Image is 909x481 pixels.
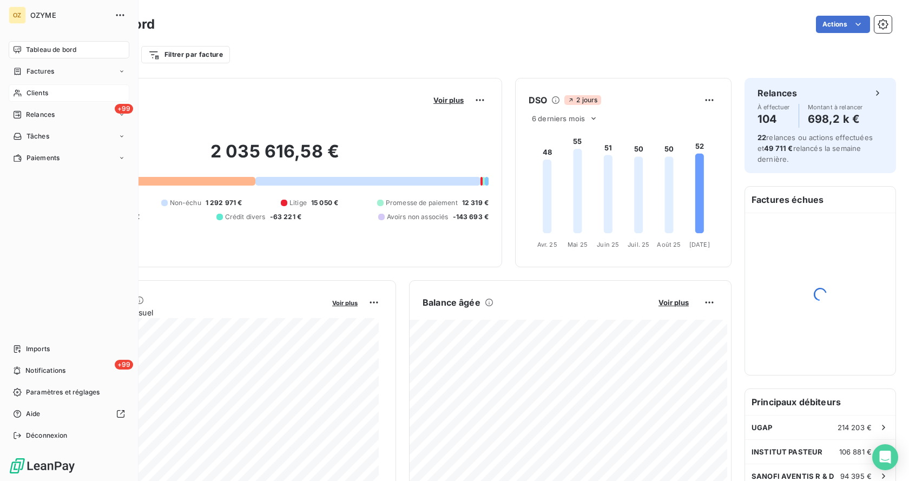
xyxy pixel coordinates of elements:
[423,296,480,309] h6: Balance âgée
[115,360,133,370] span: +99
[30,11,108,19] span: OZYME
[270,212,301,222] span: -63 221 €
[386,198,458,208] span: Promesse de paiement
[25,366,65,375] span: Notifications
[141,46,230,63] button: Filtrer par facture
[27,88,48,98] span: Clients
[430,95,467,105] button: Voir plus
[26,387,100,397] span: Paramètres et réglages
[816,16,870,33] button: Actions
[289,198,307,208] span: Litige
[115,104,133,114] span: +99
[61,141,489,173] h2: 2 035 616,58 €
[26,344,50,354] span: Imports
[27,153,60,163] span: Paiements
[745,187,895,213] h6: Factures échues
[26,409,41,419] span: Aide
[27,67,54,76] span: Factures
[757,87,797,100] h6: Relances
[628,241,649,248] tspan: Juil. 25
[689,241,710,248] tspan: [DATE]
[529,94,547,107] h6: DSO
[462,198,489,208] span: 12 319 €
[752,472,834,480] span: SANOFI AVENTIS R & D
[9,6,26,24] div: OZ
[61,307,325,318] span: Chiffre d'affaires mensuel
[26,431,68,440] span: Déconnexion
[532,114,585,123] span: 6 derniers mois
[764,144,793,153] span: 49 711 €
[840,472,872,480] span: 94 395 €
[658,298,689,307] span: Voir plus
[453,212,489,222] span: -143 693 €
[752,447,822,456] span: INSTITUT PASTEUR
[757,104,790,110] span: À effectuer
[387,212,449,222] span: Avoirs non associés
[9,405,129,423] a: Aide
[568,241,588,248] tspan: Mai 25
[752,423,773,432] span: UGAP
[745,389,895,415] h6: Principaux débiteurs
[9,457,76,475] img: Logo LeanPay
[170,198,201,208] span: Non-échu
[872,444,898,470] div: Open Intercom Messenger
[564,95,601,105] span: 2 jours
[597,241,619,248] tspan: Juin 25
[329,298,361,307] button: Voir plus
[225,212,266,222] span: Crédit divers
[757,110,790,128] h4: 104
[808,110,863,128] h4: 698,2 k €
[657,241,681,248] tspan: Août 25
[26,110,55,120] span: Relances
[757,133,873,163] span: relances ou actions effectuées et relancés la semaine dernière.
[26,45,76,55] span: Tableau de bord
[808,104,863,110] span: Montant à relancer
[838,423,872,432] span: 214 203 €
[332,299,358,307] span: Voir plus
[537,241,557,248] tspan: Avr. 25
[433,96,464,104] span: Voir plus
[839,447,872,456] span: 106 881 €
[206,198,242,208] span: 1 292 971 €
[757,133,766,142] span: 22
[655,298,692,307] button: Voir plus
[27,131,49,141] span: Tâches
[311,198,338,208] span: 15 050 €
